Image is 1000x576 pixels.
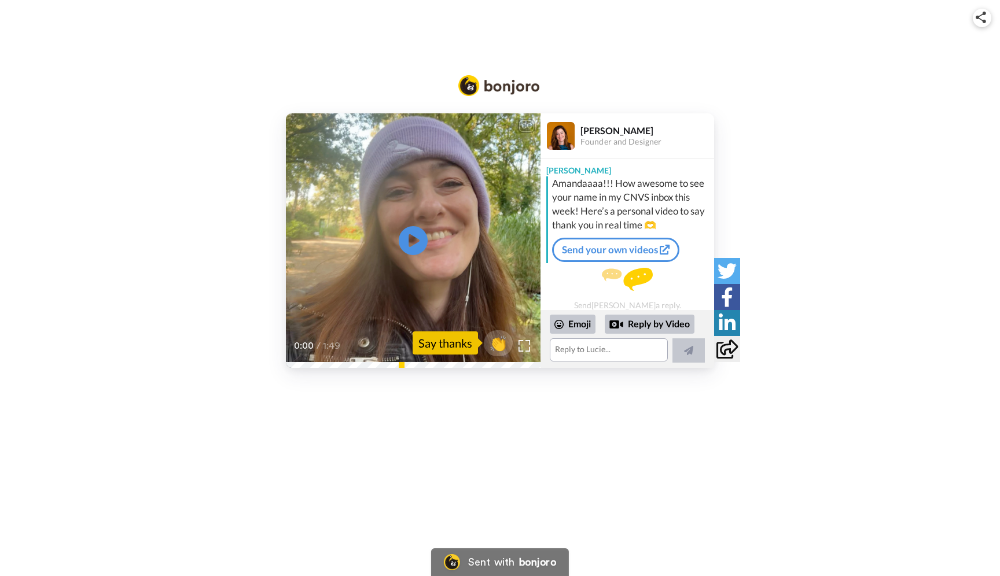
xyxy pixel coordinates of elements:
img: ic_share.svg [976,12,986,23]
div: Founder and Designer [580,137,714,147]
div: Say thanks [413,331,478,355]
div: [PERSON_NAME] [541,159,714,176]
div: Reply by Video [609,317,623,331]
div: [PERSON_NAME] [580,125,714,136]
img: Bonjoro Logo [458,75,539,96]
div: Reply by Video [605,315,694,334]
div: Amandaaaa!!! How awesome to see your name in my CNVS inbox this week! Here’s a personal video to ... [552,176,711,232]
span: 1:49 [323,339,343,353]
span: / [317,339,321,353]
span: 0:00 [294,339,314,353]
div: Emoji [550,315,595,333]
a: Send your own videos [552,238,679,262]
img: Profile Image [547,122,575,150]
img: message.svg [602,268,653,291]
img: Full screen [519,340,530,352]
div: CC [519,120,534,132]
div: Send [PERSON_NAME] a reply. [541,268,714,310]
span: 👏 [484,334,513,352]
button: 👏 [484,330,513,356]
